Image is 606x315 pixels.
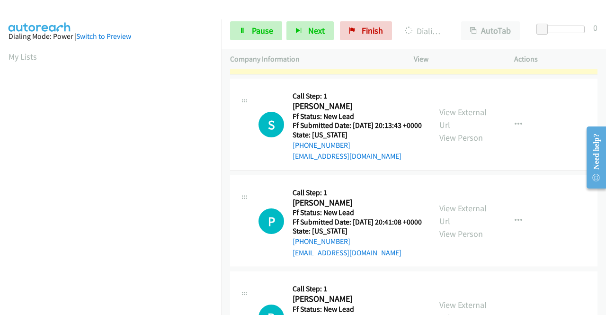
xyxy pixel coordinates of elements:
h5: Ff Submitted Date: [DATE] 20:13:43 +0000 [293,121,422,130]
button: AutoTab [461,21,520,40]
a: View Person [439,228,483,239]
h1: P [258,208,284,234]
h5: Ff Status: New Lead [293,112,422,121]
a: [EMAIL_ADDRESS][DOMAIN_NAME] [293,152,401,161]
h5: Call Step: 1 [293,91,422,101]
h5: State: [US_STATE] [293,226,422,236]
div: Delay between calls (in seconds) [541,26,585,33]
div: The call is yet to be attempted [258,112,284,137]
h5: Ff Submitted Date: [DATE] 20:41:08 +0000 [293,217,422,227]
h2: [PERSON_NAME] [293,294,422,305]
div: 0 [593,21,597,34]
h5: State: [US_STATE] [293,130,422,140]
a: My Lists [9,51,37,62]
span: Finish [362,25,383,36]
a: [PHONE_NUMBER] [293,237,350,246]
a: Finish [340,21,392,40]
h2: [PERSON_NAME] [293,101,422,112]
p: Company Information [230,54,397,65]
h5: Ff Status: New Lead [293,305,422,314]
iframe: Resource Center [579,120,606,195]
a: [EMAIL_ADDRESS][DOMAIN_NAME] [293,248,401,257]
span: Next [308,25,325,36]
p: Dialing [PERSON_NAME] [405,25,444,37]
p: View [414,54,497,65]
h5: Call Step: 1 [293,284,422,294]
div: Dialing Mode: Power | [9,31,213,42]
a: Pause [230,21,282,40]
a: View External Url [439,203,487,226]
span: Pause [252,25,273,36]
a: Switch to Preview [76,32,131,41]
h1: S [258,112,284,137]
h2: [PERSON_NAME] [293,198,422,208]
h5: Ff Status: New Lead [293,208,422,217]
button: Next [286,21,334,40]
a: [PHONE_NUMBER] [293,141,350,150]
p: Actions [514,54,597,65]
h5: Call Step: 1 [293,188,422,198]
a: View External Url [439,107,487,130]
div: The call is yet to be attempted [258,208,284,234]
a: View Person [439,132,483,143]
